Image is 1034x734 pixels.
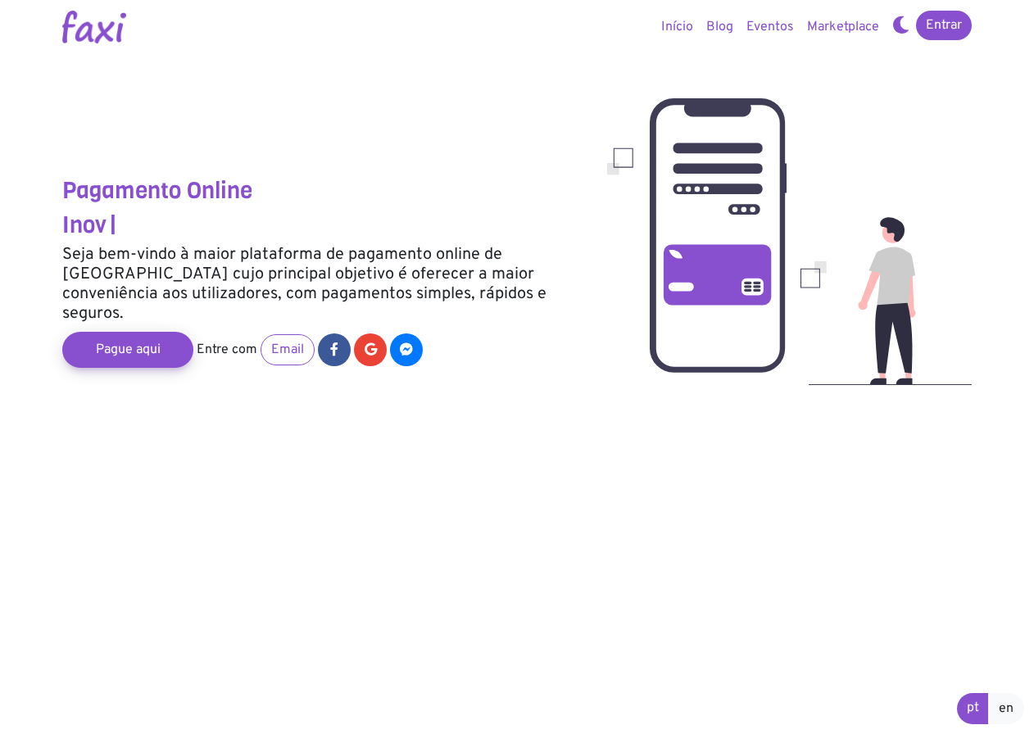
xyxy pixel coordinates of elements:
a: Marketplace [800,11,886,43]
h3: Pagamento Online [62,177,583,205]
a: Pague aqui [62,332,193,368]
span: Entre com [197,342,257,358]
a: pt [957,693,989,724]
a: Eventos [740,11,800,43]
a: Início [655,11,700,43]
h5: Seja bem-vindo à maior plataforma de pagamento online de [GEOGRAPHIC_DATA] cujo principal objetiv... [62,245,583,324]
a: Email [261,334,315,365]
a: en [988,693,1024,724]
img: Logotipo Faxi Online [62,11,126,43]
a: Entrar [916,11,972,40]
span: Inov [62,210,107,240]
a: Blog [700,11,740,43]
